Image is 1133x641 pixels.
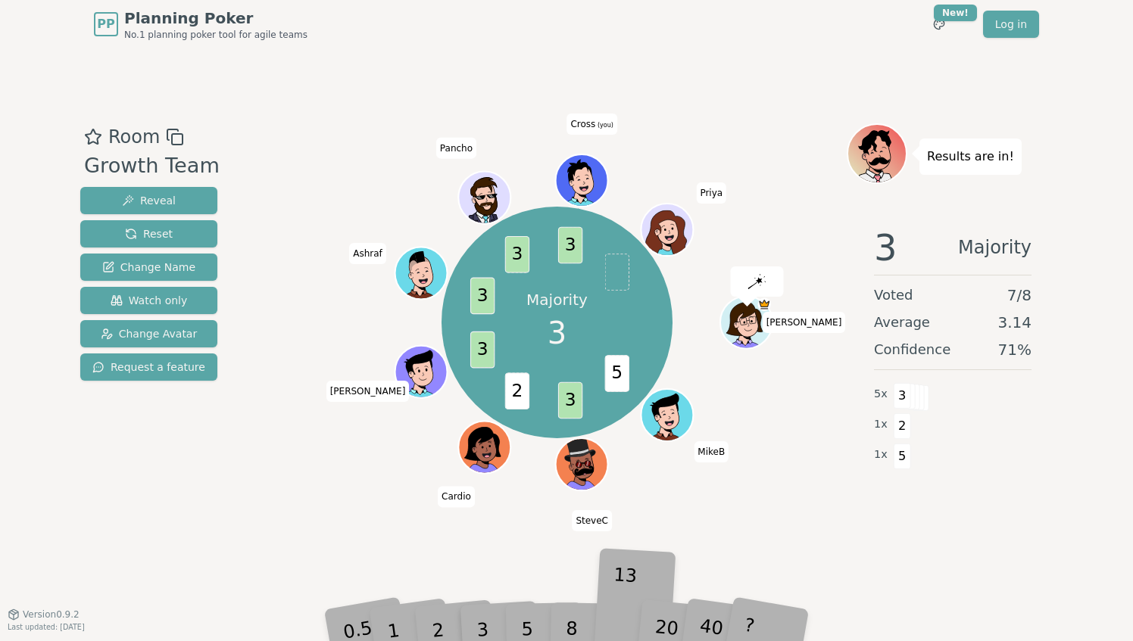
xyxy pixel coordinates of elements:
span: Change Avatar [101,326,198,341]
span: 3 [874,229,897,266]
span: Watch only [111,293,188,308]
span: No.1 planning poker tool for agile teams [124,29,307,41]
span: 71 % [998,339,1032,360]
span: Click to change your name [436,138,476,159]
span: Click to change your name [438,487,475,508]
p: Results are in! [927,146,1014,167]
a: PPPlanning PokerNo.1 planning poker tool for agile teams [94,8,307,41]
span: Reset [125,226,173,241]
span: Click to change your name [694,441,729,462]
span: 2 [894,413,911,439]
span: Change Name [102,260,195,275]
button: Version0.9.2 [8,608,80,621]
button: Click to change your avatar [557,156,607,205]
span: 3 [558,381,582,419]
div: Growth Team [84,151,220,182]
span: Version 0.9.2 [23,608,80,621]
div: New! [934,5,977,21]
p: Majority [526,289,588,310]
button: Reveal [80,187,217,214]
span: 2 [505,372,529,409]
span: Click to change your name [326,381,410,402]
span: Reveal [122,193,176,208]
span: 3 [548,310,566,356]
a: Log in [983,11,1039,38]
span: 3 [470,277,495,314]
button: New! [925,11,953,38]
span: (you) [595,122,613,129]
span: 5 [894,443,911,469]
span: 3 [894,383,911,409]
button: Request a feature [80,353,217,381]
span: Click to change your name [349,243,386,264]
span: Planning Poker [124,8,307,29]
span: 3 [505,236,529,273]
span: Confidence [874,339,950,360]
button: Change Name [80,254,217,281]
span: Last updated: [DATE] [8,623,85,631]
button: Watch only [80,287,217,314]
span: 1 x [874,447,888,463]
span: 3 [558,226,582,263]
span: PP [97,15,114,33]
span: Ansley is the host [758,298,771,311]
button: Change Avatar [80,320,217,347]
span: 5 [605,355,629,392]
span: Click to change your name [572,510,612,531]
button: Reset [80,220,217,247]
button: Add as favourite [84,123,102,151]
span: Room [108,123,160,151]
span: 7 / 8 [1007,285,1032,306]
span: Click to change your name [763,312,846,333]
span: Click to change your name [566,114,616,135]
img: reveal [748,274,766,289]
span: 5 x [874,386,888,403]
span: Majority [958,229,1032,266]
span: Request a feature [92,359,205,375]
span: Click to change your name [696,182,726,204]
span: Voted [874,285,913,306]
span: 1 x [874,416,888,433]
span: 3.14 [997,312,1032,333]
span: Average [874,312,930,333]
span: 3 [470,331,495,369]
